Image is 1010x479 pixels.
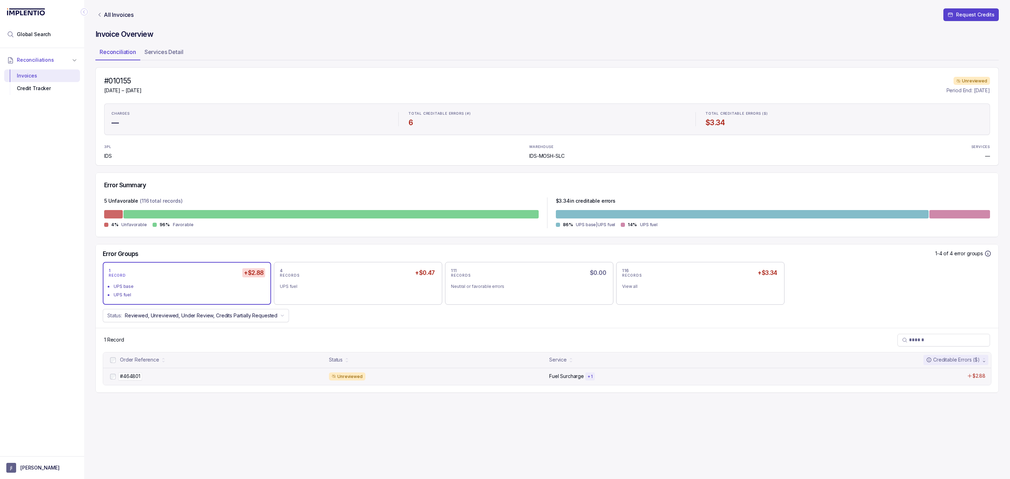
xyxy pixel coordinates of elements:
h5: +$0.47 [413,268,436,277]
p: UPS fuel [640,221,658,228]
div: Credit Tracker [10,82,74,95]
ul: Statistic Highlights [104,103,990,135]
p: [DATE] – [DATE] [104,87,142,94]
h4: #010155 [104,76,142,86]
p: Request Credits [956,11,995,18]
h5: $0.00 [588,268,607,277]
p: Reconciliation [100,48,136,56]
h5: Error Groups [103,250,139,258]
p: + 1 [587,374,593,379]
li: Tab Reconciliation [95,46,140,60]
div: View all [622,283,773,290]
li: Statistic TOTAL CREDITABLE ERRORS ($) [701,107,987,132]
p: 14% [628,222,637,228]
div: Unreviewed [954,77,990,85]
p: RECORD [109,274,126,278]
h5: +$2.88 [242,268,265,277]
p: Unfavorable [121,221,147,228]
h5: Error Summary [104,181,146,189]
p: SERVICES [971,145,990,149]
p: [PERSON_NAME] [20,464,60,471]
div: Service [549,356,567,363]
div: Collapse Icon [80,8,88,16]
span: Global Search [17,31,51,38]
p: — [985,153,990,160]
h4: 6 [409,118,686,128]
p: TOTAL CREDITABLE ERRORS (#) [409,112,471,116]
p: Status: [107,312,122,319]
div: Remaining page entries [104,336,124,343]
span: Reconciliations [17,56,54,63]
p: CHARGES [112,112,130,116]
p: IDS-MOSH-SLC [529,153,564,160]
p: (116 total records) [140,197,182,206]
h4: Invoice Overview [95,29,999,39]
p: IDS [104,153,122,160]
p: 96% [160,222,170,228]
p: Services Detail [144,48,183,56]
p: 4 [280,268,283,274]
li: Tab Services Detail [140,46,188,60]
div: Order Reference [120,356,159,363]
p: UPS base|UPS fuel [576,221,615,228]
button: User initials[PERSON_NAME] [6,463,78,473]
h4: $3.34 [706,118,983,128]
li: Statistic CHARGES [107,107,393,132]
p: $2.88 [972,372,985,379]
div: UPS base [114,283,264,290]
button: Reconciliations [4,52,80,68]
h4: — [112,118,389,128]
p: TOTAL CREDITABLE ERRORS ($) [706,112,768,116]
a: Link All Invoices [95,11,135,18]
p: RECORDS [622,274,642,278]
div: Unreviewed [329,372,365,381]
p: #464801 [118,372,142,380]
p: Favorable [173,221,194,228]
p: $ 3.34 in creditable errors [556,197,616,206]
p: error groups [954,250,983,257]
h5: +$3.34 [756,268,779,277]
p: 116 [622,268,629,274]
p: 1 [109,268,111,274]
p: Fuel Surcharge [549,373,584,380]
div: Creditable Errors ($) [926,356,980,363]
div: UPS fuel [280,283,431,290]
span: User initials [6,463,16,473]
p: 1 Record [104,336,124,343]
p: 4% [111,222,119,228]
p: All Invoices [104,11,134,18]
div: Invoices [10,69,74,82]
input: checkbox-checkbox [110,357,116,363]
p: 111 [451,268,457,274]
p: Period End: [DATE] [947,87,990,94]
p: 5 Unfavorable [104,197,138,206]
p: Reviewed, Unreviewed, Under Review, Credits Partially Requested [125,312,277,319]
div: Reconciliations [4,68,80,96]
input: checkbox-checkbox [110,374,116,379]
div: Neutral or favorable errors [451,283,602,290]
button: Request Credits [943,8,999,21]
p: 86% [563,222,573,228]
p: WAREHOUSE [529,145,553,149]
p: 3PL [104,145,122,149]
button: Status:Reviewed, Unreviewed, Under Review, Credits Partially Requested [103,309,289,322]
p: RECORDS [451,274,471,278]
ul: Tab Group [95,46,999,60]
p: 1-4 of 4 [935,250,954,257]
div: UPS fuel [114,291,264,298]
p: RECORDS [280,274,299,278]
li: Statistic TOTAL CREDITABLE ERRORS (#) [404,107,690,132]
div: Status [329,356,343,363]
